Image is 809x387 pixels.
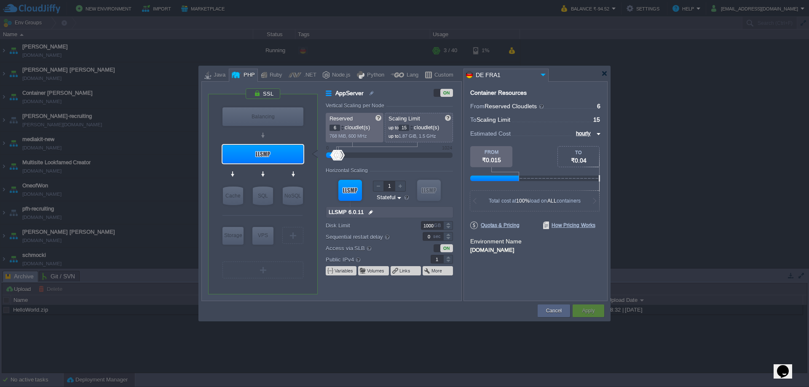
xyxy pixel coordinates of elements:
[222,107,303,126] div: Load Balancer
[282,227,303,244] div: Create New Layer
[433,232,442,240] div: sec
[593,116,600,123] span: 15
[267,69,282,82] div: Ruby
[283,187,303,205] div: NoSQL
[329,69,351,82] div: Node.js
[326,145,329,150] div: 0
[326,255,411,264] label: Public IPv4
[223,187,243,205] div: Cache
[442,145,452,150] div: 1024
[301,69,316,82] div: .NET
[241,69,255,82] div: PHP
[253,187,273,205] div: SQL Databases
[326,168,370,173] div: Horizontal Scaling
[388,122,450,131] p: cloudlet(s)
[431,267,443,274] button: More
[571,157,587,164] span: ₹0.04
[364,69,384,82] div: Python
[399,267,411,274] button: Links
[470,246,601,253] div: [DOMAIN_NAME]
[470,103,485,109] span: From
[211,69,225,82] div: Java
[252,227,273,245] div: Elastic VPS
[326,103,386,109] div: Vertical Scaling per Node
[470,116,477,123] span: To
[222,227,244,244] div: Storage
[432,69,453,82] div: Custom
[440,89,453,97] div: ON
[582,307,595,315] button: Apply
[222,145,303,163] div: AppServer
[399,133,436,139] span: 1.87 GiB, 1.5 GHz
[329,122,380,131] p: cloudlet(s)
[485,103,545,109] span: Reserved Cloudlets
[470,129,511,138] span: Estimated Cost
[329,133,367,139] span: 768 MiB, 600 MHz
[774,353,801,379] iframe: chat widget
[335,267,354,274] button: Variables
[482,157,501,163] span: ₹0.015
[434,222,442,230] div: GB
[388,125,399,130] span: up to
[597,103,600,109] span: 6
[329,115,353,122] span: Reserved
[283,187,303,205] div: NoSQL Databases
[470,222,520,229] span: Quotas & Pricing
[388,115,420,122] span: Scaling Limit
[326,243,411,253] label: Access via SLB
[367,267,385,274] button: Volumes
[470,90,527,96] div: Container Resources
[404,69,418,82] div: Lang
[222,227,244,245] div: Storage Containers
[222,262,303,278] div: Create New Layer
[477,116,510,123] span: Scaling Limit
[558,150,599,155] div: TO
[326,221,411,230] label: Disk Limit
[388,133,399,139] span: up to
[252,227,273,244] div: VPS
[543,222,595,229] span: How Pricing Works
[326,232,411,241] label: Sequential restart delay
[470,238,522,245] label: Environment Name
[253,187,273,205] div: SQL
[440,244,453,252] div: ON
[546,307,562,315] button: Cancel
[470,149,512,155] div: FROM
[222,107,303,126] div: Balancing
